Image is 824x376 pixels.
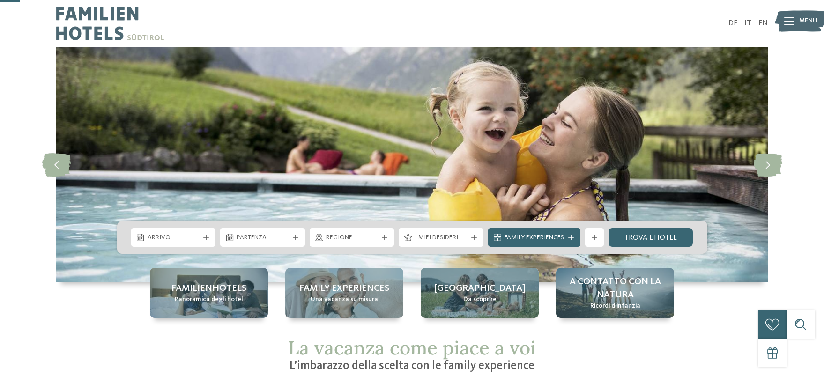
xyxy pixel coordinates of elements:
span: Panoramica degli hotel [175,295,243,304]
span: La vacanza come piace a voi [288,336,536,360]
img: Quale family experience volete vivere? [56,47,768,282]
span: [GEOGRAPHIC_DATA] [434,282,526,295]
span: Ricordi d’infanzia [590,302,640,311]
a: Quale family experience volete vivere? Familienhotels Panoramica degli hotel [150,268,268,318]
span: Una vacanza su misura [311,295,378,304]
a: Quale family experience volete vivere? Family experiences Una vacanza su misura [285,268,403,318]
span: A contatto con la natura [565,275,665,302]
a: EN [758,20,768,27]
a: Quale family experience volete vivere? A contatto con la natura Ricordi d’infanzia [556,268,674,318]
span: Da scoprire [463,295,497,304]
span: Partenza [237,233,289,243]
span: Arrivo [148,233,200,243]
span: Family Experiences [505,233,564,243]
span: I miei desideri [415,233,467,243]
span: Menu [799,16,817,26]
span: Familienhotels [171,282,246,295]
a: IT [744,20,751,27]
a: DE [728,20,737,27]
a: trova l’hotel [609,228,693,247]
span: Family experiences [299,282,389,295]
span: Regione [326,233,378,243]
a: Quale family experience volete vivere? [GEOGRAPHIC_DATA] Da scoprire [421,268,539,318]
span: L’imbarazzo della scelta con le family experience [290,360,534,372]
